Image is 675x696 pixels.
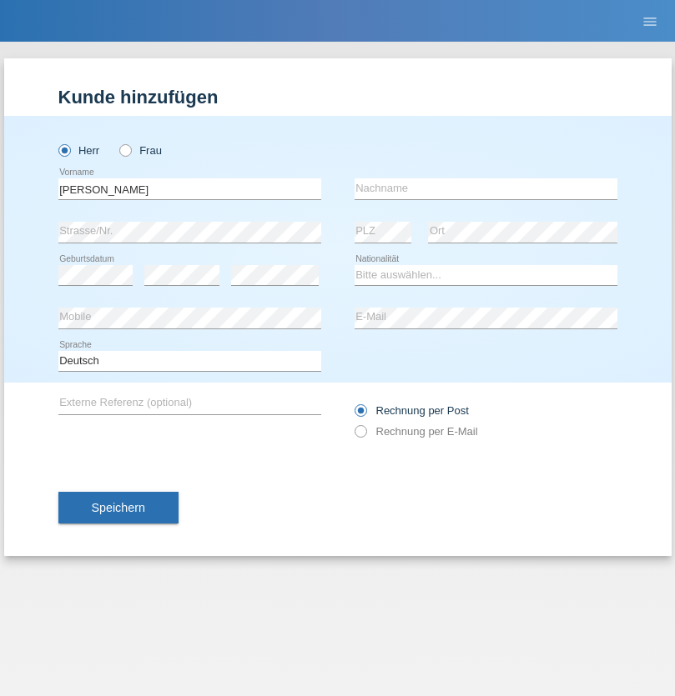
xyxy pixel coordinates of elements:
[355,404,365,425] input: Rechnung per Post
[633,16,667,26] a: menu
[58,87,617,108] h1: Kunde hinzufügen
[355,425,478,438] label: Rechnung per E-Mail
[355,404,469,417] label: Rechnung per Post
[642,13,658,30] i: menu
[58,144,100,157] label: Herr
[58,492,179,523] button: Speichern
[119,144,130,155] input: Frau
[355,425,365,446] input: Rechnung per E-Mail
[119,144,162,157] label: Frau
[92,501,145,514] span: Speichern
[58,144,69,155] input: Herr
